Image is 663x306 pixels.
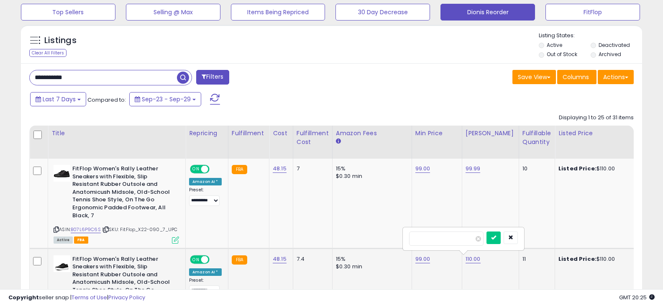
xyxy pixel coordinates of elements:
[232,165,247,174] small: FBA
[191,166,201,173] span: ON
[297,165,326,172] div: 7
[558,255,628,263] div: $110.00
[415,255,430,263] a: 99.00
[466,255,481,263] a: 110.00
[126,4,220,21] button: Selling @ Max
[54,255,70,272] img: 31WEuYCx+ML._SL40_.jpg
[196,70,229,85] button: Filters
[208,166,222,173] span: OFF
[231,4,325,21] button: Items Being Repriced
[74,237,88,244] span: FBA
[297,255,326,263] div: 7.4
[559,114,634,122] div: Displaying 1 to 25 of 31 items
[142,95,191,103] span: Sep-23 - Sep-29
[273,129,289,138] div: Cost
[599,41,630,49] label: Deactivated
[44,35,77,46] h5: Listings
[563,73,589,81] span: Columns
[129,92,201,106] button: Sep-23 - Sep-29
[72,165,174,221] b: FitFlop Women's Rally Leather Sneakers with Flexible, Slip Resistant Rubber Outsole and Anatomicu...
[108,293,145,301] a: Privacy Policy
[558,165,596,172] b: Listed Price:
[21,4,115,21] button: Top Sellers
[466,129,515,138] div: [PERSON_NAME]
[522,255,548,263] div: 11
[336,172,405,180] div: $0.30 min
[273,255,287,263] a: 48.15
[30,92,86,106] button: Last 7 Days
[547,41,562,49] label: Active
[336,129,408,138] div: Amazon Fees
[415,165,430,173] a: 99.00
[547,51,577,58] label: Out of Stock
[466,165,481,173] a: 99.99
[557,70,596,84] button: Columns
[189,178,222,185] div: Amazon AI *
[522,165,548,172] div: 10
[619,293,655,301] span: 2025-10-8 20:25 GMT
[54,165,179,243] div: ASIN:
[558,165,628,172] div: $110.00
[54,165,70,182] img: 31kFc9J5UeL._SL40_.jpg
[545,4,640,21] button: FitFlop
[512,70,556,84] button: Save View
[29,49,67,57] div: Clear All Filters
[415,129,458,138] div: Min Price
[440,4,535,21] button: Dionis Reorder
[102,226,178,233] span: | SKU: FitFlop_X22-090_7_UPC
[232,255,247,265] small: FBA
[599,51,621,58] label: Archived
[336,255,405,263] div: 15%
[558,129,631,138] div: Listed Price
[232,129,266,138] div: Fulfillment
[54,237,73,244] span: All listings currently available for purchase on Amazon
[191,256,201,263] span: ON
[208,256,222,263] span: OFF
[335,4,430,21] button: 30 Day Decrease
[8,293,39,301] strong: Copyright
[189,129,225,138] div: Repricing
[558,255,596,263] b: Listed Price:
[336,165,405,172] div: 15%
[522,129,551,147] div: Fulfillable Quantity
[336,263,405,270] div: $0.30 min
[71,226,101,233] a: B07L6P9C6S
[336,138,341,145] small: Amazon Fees.
[189,278,222,296] div: Preset:
[72,293,107,301] a: Terms of Use
[297,129,329,147] div: Fulfillment Cost
[87,96,126,104] span: Compared to:
[8,294,145,302] div: seller snap | |
[43,95,76,103] span: Last 7 Days
[189,268,222,276] div: Amazon AI *
[273,165,287,173] a: 48.15
[598,70,634,84] button: Actions
[51,129,182,138] div: Title
[539,32,642,40] p: Listing States:
[189,187,222,206] div: Preset:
